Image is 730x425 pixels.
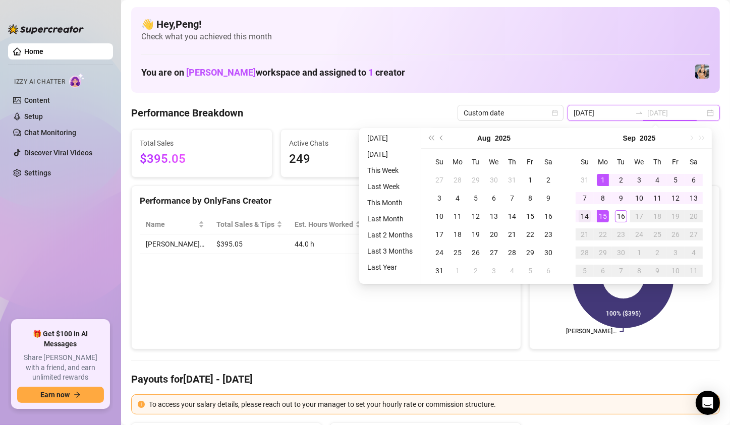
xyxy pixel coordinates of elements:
div: Performance by OnlyFans Creator [140,194,513,208]
td: 2025-09-27 [685,225,703,244]
div: 21 [579,228,591,240]
th: Total Sales & Tips [210,215,289,234]
div: 5 [579,265,591,277]
td: 2025-08-22 [521,225,539,244]
div: 22 [524,228,536,240]
div: 3 [488,265,500,277]
input: End date [647,107,705,118]
button: Choose a year [495,128,511,148]
div: 29 [597,247,609,259]
td: 2025-09-19 [666,207,685,225]
div: 2 [542,174,554,186]
div: 27 [688,228,700,240]
div: 30 [542,247,554,259]
th: Su [576,153,594,171]
td: 2025-09-21 [576,225,594,244]
img: logo-BBDzfeDw.svg [8,24,84,34]
td: 2025-08-08 [521,189,539,207]
h4: Performance Breakdown [131,106,243,120]
a: Chat Monitoring [24,129,76,137]
td: 2025-09-26 [666,225,685,244]
div: 10 [633,192,645,204]
td: 2025-10-08 [630,262,648,280]
input: Start date [574,107,631,118]
th: Tu [612,153,630,171]
td: 2025-08-29 [521,244,539,262]
div: 19 [669,210,682,222]
div: 6 [688,174,700,186]
div: 31 [579,174,591,186]
div: 14 [506,210,518,222]
td: 2025-08-31 [576,171,594,189]
div: 16 [542,210,554,222]
div: Est. Hours Worked [295,219,353,230]
td: 2025-09-10 [630,189,648,207]
button: Previous month (PageUp) [436,128,447,148]
td: 2025-09-24 [630,225,648,244]
td: 2025-08-10 [430,207,448,225]
td: 2025-07-28 [448,171,467,189]
button: Earn nowarrow-right [17,387,104,403]
li: Last Year [363,261,417,273]
span: Custom date [464,105,557,120]
li: [DATE] [363,148,417,160]
span: Izzy AI Chatter [14,77,65,87]
span: Total Sales & Tips [216,219,274,230]
td: 2025-09-03 [485,262,503,280]
div: Open Intercom Messenger [696,391,720,415]
div: 21 [506,228,518,240]
td: 2025-07-29 [467,171,485,189]
div: 9 [615,192,627,204]
div: 3 [433,192,445,204]
td: 2025-09-14 [576,207,594,225]
td: 2025-08-03 [430,189,448,207]
span: [PERSON_NAME] [186,67,256,78]
th: Th [648,153,666,171]
td: 2025-09-05 [521,262,539,280]
div: 24 [433,247,445,259]
td: $395.05 [210,234,289,254]
td: 2025-08-06 [485,189,503,207]
h1: You are on workspace and assigned to creator [141,67,405,78]
td: 2025-10-02 [648,244,666,262]
div: 7 [615,265,627,277]
a: Setup [24,112,43,120]
td: 2025-09-15 [594,207,612,225]
span: 1 [368,67,373,78]
div: 28 [506,247,518,259]
td: 2025-07-30 [485,171,503,189]
td: 2025-09-02 [467,262,485,280]
td: 2025-08-24 [430,244,448,262]
span: Earn now [40,391,70,399]
div: 28 [579,247,591,259]
button: Last year (Control + left) [425,128,436,148]
span: to [635,109,643,117]
div: 4 [651,174,663,186]
span: $395.05 [140,150,264,169]
span: Total Sales [140,138,264,149]
th: Th [503,153,521,171]
img: Veronica [695,65,709,79]
td: 2025-08-30 [539,244,557,262]
div: 5 [470,192,482,204]
td: 2025-08-17 [430,225,448,244]
td: 2025-09-01 [448,262,467,280]
div: 17 [433,228,445,240]
th: Fr [666,153,685,171]
h4: 👋 Hey, Peng ! [141,17,710,31]
td: 2025-09-17 [630,207,648,225]
div: 11 [452,210,464,222]
div: 15 [597,210,609,222]
div: 31 [433,265,445,277]
div: 5 [669,174,682,186]
td: 2025-09-04 [648,171,666,189]
div: 1 [452,265,464,277]
td: 2025-08-23 [539,225,557,244]
div: 8 [633,265,645,277]
span: calendar [552,110,558,116]
td: 2025-08-14 [503,207,521,225]
div: 30 [615,247,627,259]
div: 28 [452,174,464,186]
td: 2025-09-20 [685,207,703,225]
div: To access your salary details, please reach out to your manager to set your hourly rate or commis... [149,399,713,410]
